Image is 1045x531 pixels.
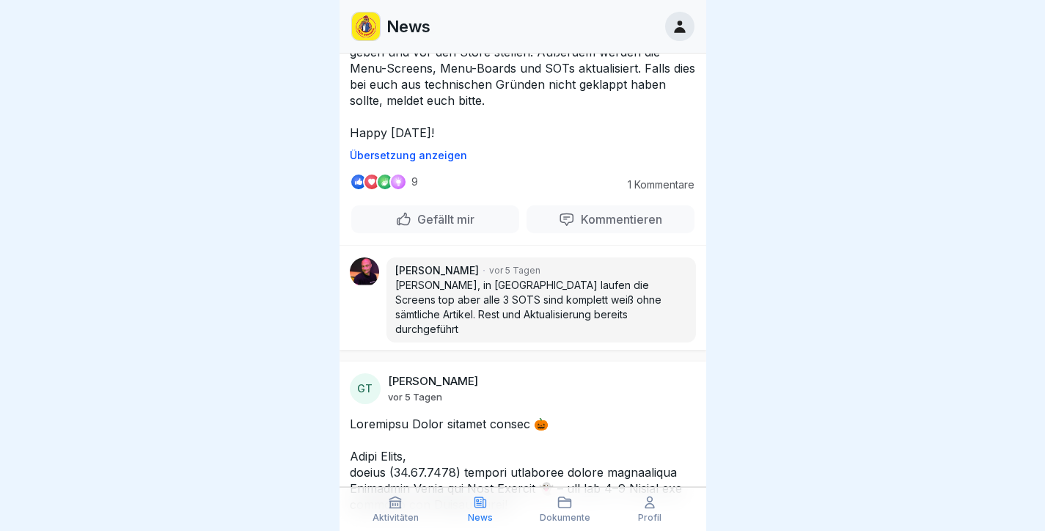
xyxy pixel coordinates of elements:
[614,179,694,191] p: 1 Kommentare
[373,513,419,523] p: Aktivitäten
[468,513,493,523] p: News
[411,212,474,227] p: Gefällt mir
[386,17,430,36] p: News
[395,278,687,337] p: [PERSON_NAME], in [GEOGRAPHIC_DATA] laufen die Screens top aber alle 3 SOTS sind komplett weiß oh...
[350,373,381,404] div: GT
[638,513,661,523] p: Profil
[575,212,662,227] p: Kommentieren
[395,263,479,278] p: [PERSON_NAME]
[388,375,478,388] p: [PERSON_NAME]
[489,264,540,277] p: vor 5 Tagen
[388,391,442,403] p: vor 5 Tagen
[350,150,696,161] p: Übersetzung anzeigen
[352,12,380,40] img: loco.jpg
[411,176,418,188] p: 9
[540,513,590,523] p: Dokumente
